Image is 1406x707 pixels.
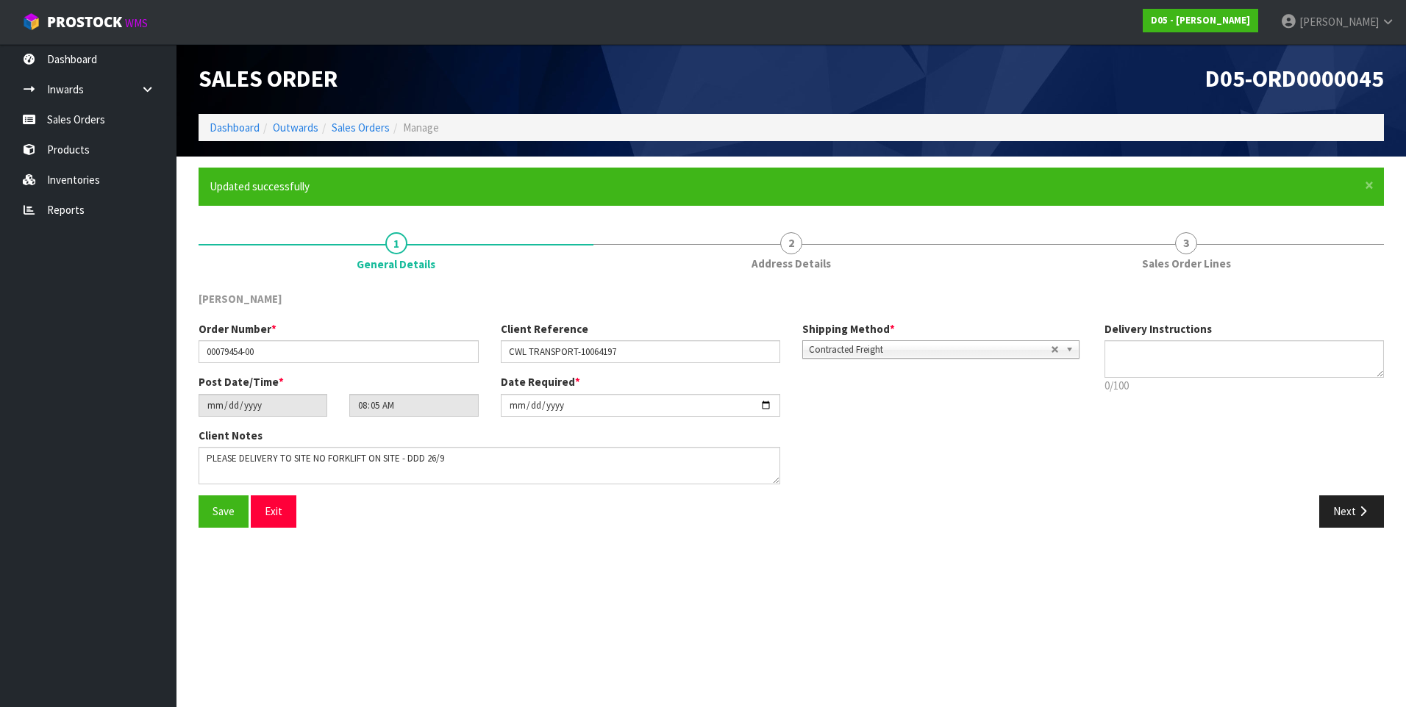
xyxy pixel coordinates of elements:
[251,495,296,527] button: Exit
[752,256,831,271] span: Address Details
[403,121,439,134] span: Manage
[501,321,588,337] label: Client Reference
[1365,175,1374,195] span: ×
[332,121,390,134] a: Sales Orders
[780,232,802,254] span: 2
[213,504,235,518] span: Save
[47,12,122,32] span: ProStock
[210,179,310,193] span: Updated successfully
[1319,495,1384,527] button: Next
[1151,14,1250,26] strong: D05 - [PERSON_NAME]
[199,374,284,390] label: Post Date/Time
[809,341,1051,359] span: Contracted Freight
[1105,378,1385,393] p: 0/100
[199,321,276,337] label: Order Number
[1142,256,1231,271] span: Sales Order Lines
[385,232,407,254] span: 1
[1175,232,1197,254] span: 3
[199,292,282,306] span: [PERSON_NAME]
[199,280,1384,539] span: General Details
[1105,321,1212,337] label: Delivery Instructions
[125,16,148,30] small: WMS
[199,428,263,443] label: Client Notes
[199,495,249,527] button: Save
[501,340,781,363] input: Client Reference
[22,12,40,31] img: cube-alt.png
[199,64,338,93] span: Sales Order
[802,321,895,337] label: Shipping Method
[273,121,318,134] a: Outwards
[199,340,479,363] input: Order Number
[357,256,435,272] span: General Details
[1205,64,1384,93] span: D05-ORD0000045
[1299,15,1379,29] span: [PERSON_NAME]
[501,374,580,390] label: Date Required
[210,121,260,134] a: Dashboard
